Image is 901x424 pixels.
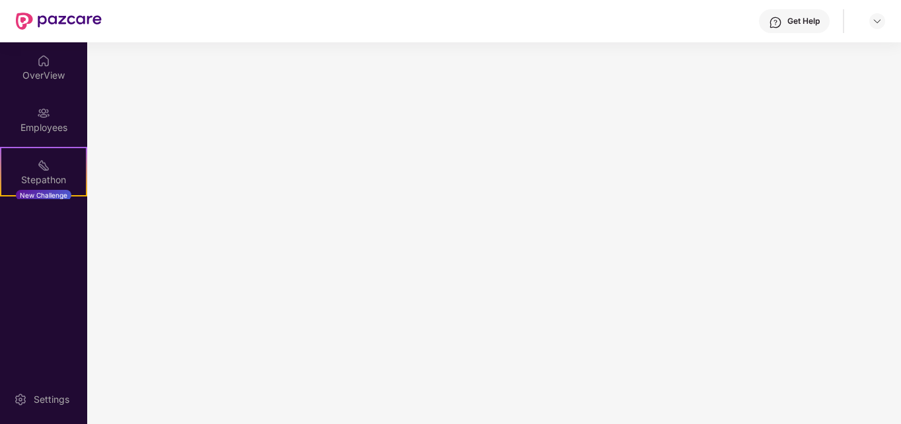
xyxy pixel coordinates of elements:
[30,393,73,406] div: Settings
[872,16,883,26] img: svg+xml;base64,PHN2ZyBpZD0iRHJvcGRvd24tMzJ4MzIiIHhtbG5zPSJodHRwOi8vd3d3LnczLm9yZy8yMDAwL3N2ZyIgd2...
[1,173,86,187] div: Stepathon
[787,16,820,26] div: Get Help
[16,13,102,30] img: New Pazcare Logo
[37,106,50,120] img: svg+xml;base64,PHN2ZyBpZD0iRW1wbG95ZWVzIiB4bWxucz0iaHR0cDovL3d3dy53My5vcmcvMjAwMC9zdmciIHdpZHRoPS...
[769,16,782,29] img: svg+xml;base64,PHN2ZyBpZD0iSGVscC0zMngzMiIgeG1sbnM9Imh0dHA6Ly93d3cudzMub3JnLzIwMDAvc3ZnIiB3aWR0aD...
[37,159,50,172] img: svg+xml;base64,PHN2ZyB4bWxucz0iaHR0cDovL3d3dy53My5vcmcvMjAwMC9zdmciIHdpZHRoPSIyMSIgaGVpZ2h0PSIyMC...
[14,393,27,406] img: svg+xml;base64,PHN2ZyBpZD0iU2V0dGluZy0yMHgyMCIgeG1sbnM9Imh0dHA6Ly93d3cudzMub3JnLzIwMDAvc3ZnIiB3aW...
[37,54,50,67] img: svg+xml;base64,PHN2ZyBpZD0iSG9tZSIgeG1sbnM9Imh0dHA6Ly93d3cudzMub3JnLzIwMDAvc3ZnIiB3aWR0aD0iMjAiIG...
[16,190,71,200] div: New Challenge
